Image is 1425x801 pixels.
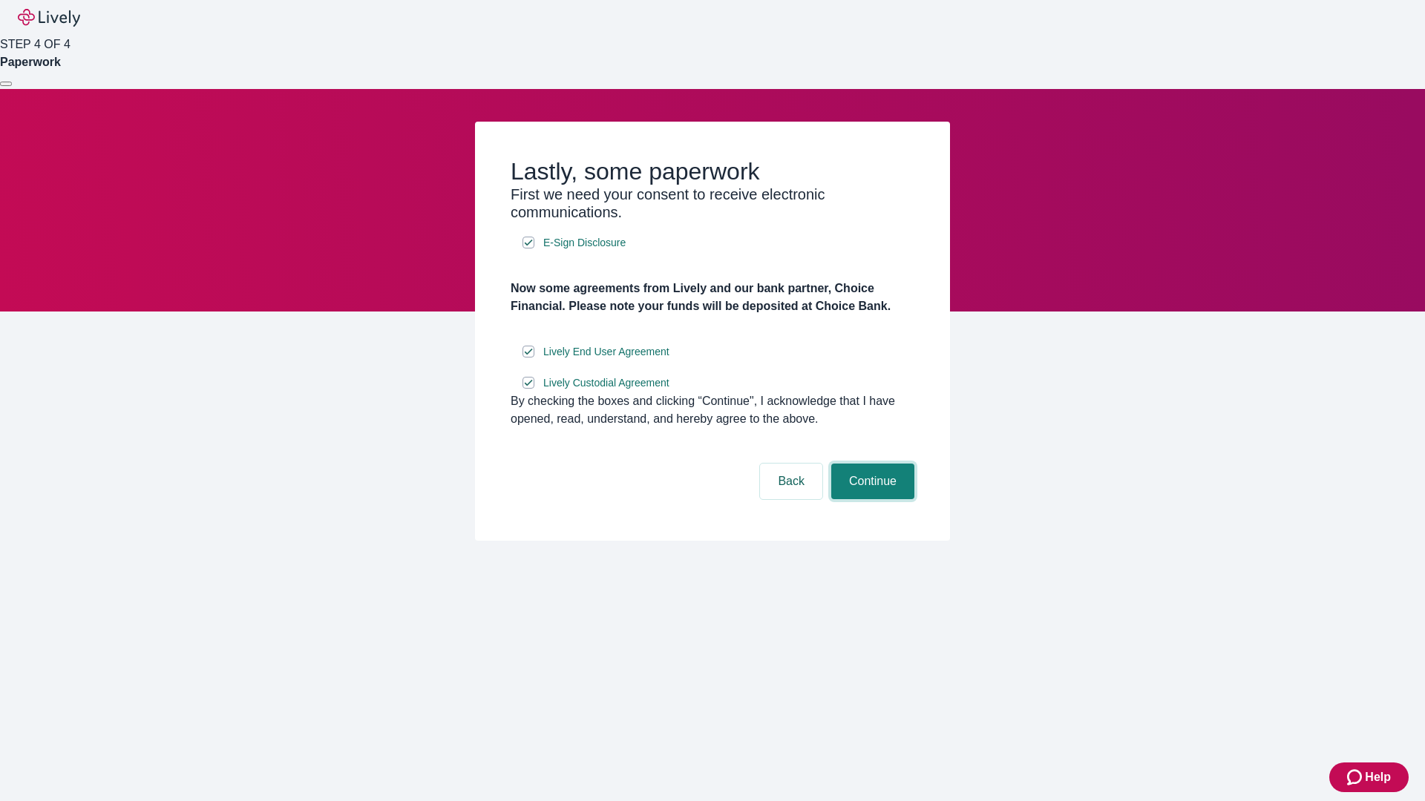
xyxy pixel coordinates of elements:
h3: First we need your consent to receive electronic communications. [511,185,914,221]
button: Back [760,464,822,499]
span: Lively Custodial Agreement [543,375,669,391]
img: Lively [18,9,80,27]
button: Zendesk support iconHelp [1329,762,1409,792]
span: Lively End User Agreement [543,344,669,360]
h2: Lastly, some paperwork [511,157,914,185]
span: E-Sign Disclosure [543,235,626,251]
button: Continue [831,464,914,499]
h4: Now some agreements from Lively and our bank partner, Choice Financial. Please note your funds wi... [511,280,914,315]
span: Help [1365,768,1391,786]
a: e-sign disclosure document [540,343,672,361]
svg: Zendesk support icon [1347,768,1365,786]
div: By checking the boxes and clicking “Continue", I acknowledge that I have opened, read, understand... [511,392,914,428]
a: e-sign disclosure document [540,374,672,392]
a: e-sign disclosure document [540,234,629,252]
